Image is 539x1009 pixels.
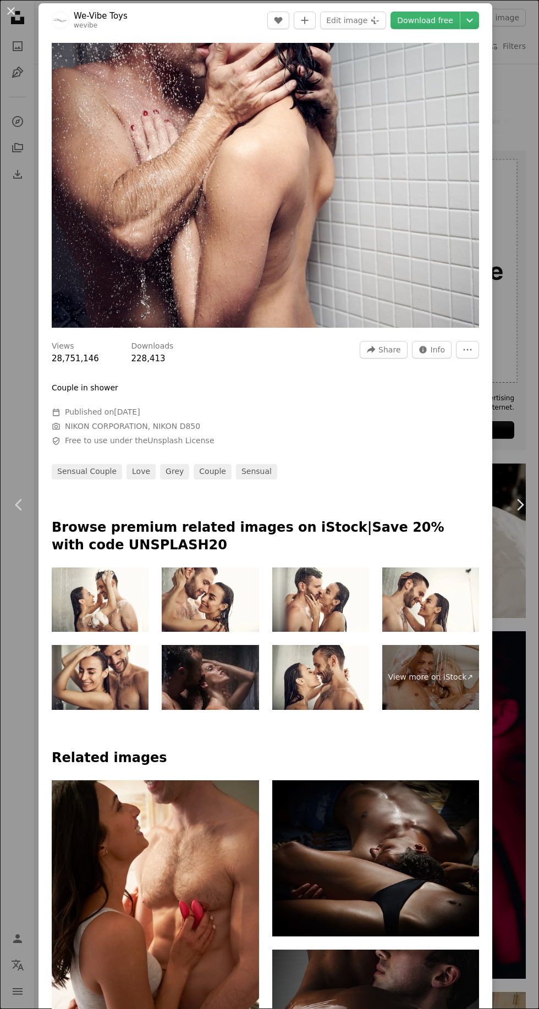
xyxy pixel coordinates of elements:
span: Share [378,341,400,358]
a: Download free [391,12,460,29]
h3: Downloads [131,341,174,352]
button: Add to Collection [294,12,316,29]
a: woman in white tank top and white panty [52,930,259,940]
h4: Related images [52,749,479,767]
img: Go to We-Vibe Toys's profile [52,12,69,29]
button: Zoom in on this image [52,43,479,328]
img: Loving girl looking at eyes of smiling guy [382,567,479,632]
a: View more on iStock↗ [382,645,479,710]
p: Browse premium related images on iStock | Save 20% with code UNSPLASH20 [52,519,479,554]
button: NIKON CORPORATION, NIKON D850 [65,421,200,432]
span: Published on [65,407,140,416]
a: Next [501,452,539,558]
a: grey [160,464,189,479]
img: Black-haired girl washing together with bearded man [52,645,148,710]
span: 228,413 [131,354,166,363]
button: Choose download size [460,12,479,29]
time: June 17, 2020 at 6:52:41 PM GMT+5:30 [114,407,140,416]
img: Berded man and black-haired woman kissing in the shower [272,567,369,632]
img: Lovely funny couple having a shower together [52,567,148,632]
img: photography of man and woman resting [272,780,480,936]
h3: Views [52,341,74,352]
a: sensual couple [52,464,122,479]
a: couple [194,464,232,479]
span: Free to use under the [65,435,215,446]
button: Edit image [320,12,386,29]
img: man and woman in bathtub [52,43,479,328]
button: More Actions [456,341,479,359]
a: photography of man and woman resting [272,853,480,863]
span: Info [431,341,446,358]
p: Couple in shower [52,383,118,394]
a: We-Vibe Toys [74,10,128,21]
a: sensual [236,464,277,479]
a: Unsplash License [147,436,214,445]
button: Share this image [360,341,407,359]
img: Pretty woman hugging behind the neck of guy [162,567,258,632]
a: love [127,464,156,479]
span: 28,751,146 [52,354,99,363]
a: wevibe [74,21,97,29]
button: Like [267,12,289,29]
img: You make me feel wonderful! [162,645,258,710]
button: Stats about this image [412,341,452,359]
img: Lovely pair of beloved kissing in the shower [272,645,369,710]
